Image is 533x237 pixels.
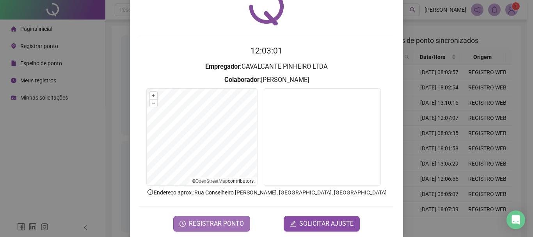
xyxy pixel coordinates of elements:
span: info-circle [147,189,154,196]
button: editSOLICITAR AJUSTE [284,216,360,232]
strong: Empregador [205,63,240,70]
time: 12:03:01 [251,46,282,55]
button: – [150,100,157,107]
strong: Colaborador [224,76,259,84]
span: clock-circle [179,221,186,227]
div: Open Intercom Messenger [506,210,525,229]
h3: : CAVALCANTE PINHEIRO LTDA [139,62,394,72]
span: REGISTRAR PONTO [189,219,244,228]
button: + [150,92,157,99]
a: OpenStreetMap [195,178,228,184]
span: SOLICITAR AJUSTE [299,219,354,228]
li: © contributors. [192,178,255,184]
button: REGISTRAR PONTO [173,216,250,232]
h3: : [PERSON_NAME] [139,75,394,85]
p: Endereço aprox. : Rua Conselheiro [PERSON_NAME], [GEOGRAPHIC_DATA], [GEOGRAPHIC_DATA] [139,188,394,197]
span: edit [290,221,296,227]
